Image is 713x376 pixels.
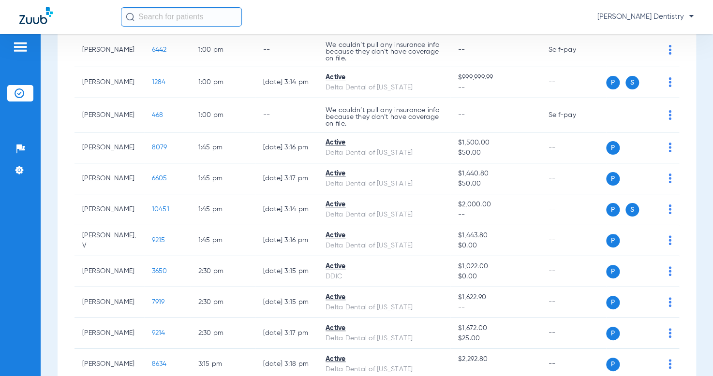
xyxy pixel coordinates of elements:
span: P [606,234,620,247]
span: S [625,203,639,217]
span: -- [458,46,465,53]
img: group-dot-blue.svg [668,110,671,120]
span: $2,292.80 [458,354,533,364]
span: P [606,358,620,371]
img: group-dot-blue.svg [668,266,671,276]
span: 468 [152,112,163,118]
td: [PERSON_NAME], V [74,225,144,256]
td: [PERSON_NAME] [74,67,144,98]
span: P [606,296,620,309]
div: Delta Dental of [US_STATE] [326,303,443,313]
span: $1,500.00 [458,138,533,148]
span: $1,672.00 [458,323,533,333]
td: -- [541,194,606,225]
td: 1:00 PM [191,67,255,98]
img: group-dot-blue.svg [668,77,671,87]
span: $1,022.00 [458,261,533,272]
span: 10451 [152,206,169,213]
p: We couldn’t pull any insurance info because they don’t have coverage on file. [326,42,443,62]
span: $0.00 [458,241,533,251]
span: P [606,172,620,186]
div: Active [326,231,443,241]
td: -- [541,287,606,318]
span: $50.00 [458,148,533,158]
td: [DATE] 3:15 PM [255,256,318,287]
td: -- [541,67,606,98]
span: $999,999.99 [458,72,533,83]
td: Self-pay [541,33,606,67]
img: hamburger-icon [13,41,28,53]
td: -- [541,132,606,163]
span: S [625,76,639,89]
span: P [606,76,620,89]
td: [DATE] 3:16 PM [255,225,318,256]
div: Delta Dental of [US_STATE] [326,83,443,93]
td: 1:45 PM [191,194,255,225]
img: group-dot-blue.svg [668,328,671,338]
img: group-dot-blue.svg [668,297,671,307]
img: group-dot-blue.svg [668,204,671,214]
div: Active [326,323,443,333]
td: [PERSON_NAME] [74,163,144,194]
td: -- [541,225,606,256]
span: $1,440.80 [458,169,533,179]
span: $2,000.00 [458,200,533,210]
td: 1:45 PM [191,163,255,194]
img: Zuub Logo [19,7,53,24]
div: Delta Dental of [US_STATE] [326,179,443,189]
img: group-dot-blue.svg [668,174,671,183]
td: [PERSON_NAME] [74,132,144,163]
span: 6442 [152,46,167,53]
td: 2:30 PM [191,256,255,287]
td: 1:00 PM [191,98,255,132]
td: 1:00 PM [191,33,255,67]
div: Delta Dental of [US_STATE] [326,364,443,375]
span: -- [458,83,533,93]
td: -- [541,318,606,349]
div: Delta Dental of [US_STATE] [326,148,443,158]
span: $25.00 [458,333,533,344]
td: [DATE] 3:14 PM [255,194,318,225]
td: Self-pay [541,98,606,132]
span: P [606,203,620,217]
td: -- [541,256,606,287]
img: Search Icon [126,13,134,21]
span: 8079 [152,144,167,151]
span: 3650 [152,268,167,275]
span: 9214 [152,330,165,336]
td: [PERSON_NAME] [74,318,144,349]
span: -- [458,303,533,313]
span: 6605 [152,175,167,182]
td: -- [255,98,318,132]
td: -- [541,163,606,194]
td: 2:30 PM [191,318,255,349]
div: Active [326,354,443,364]
span: P [606,327,620,340]
div: Delta Dental of [US_STATE] [326,333,443,344]
td: 1:45 PM [191,225,255,256]
td: 2:30 PM [191,287,255,318]
span: $1,622.90 [458,292,533,303]
span: -- [458,112,465,118]
td: -- [255,33,318,67]
div: Active [326,200,443,210]
p: We couldn’t pull any insurance info because they don’t have coverage on file. [326,107,443,127]
span: 7919 [152,299,165,305]
td: [DATE] 3:14 PM [255,67,318,98]
div: Active [326,261,443,272]
td: [PERSON_NAME] [74,194,144,225]
td: [PERSON_NAME] [74,98,144,132]
div: Active [326,138,443,148]
div: DDIC [326,272,443,282]
input: Search for patients [121,7,242,27]
span: P [606,141,620,155]
td: [PERSON_NAME] [74,287,144,318]
span: [PERSON_NAME] Dentistry [597,12,694,22]
span: -- [458,364,533,375]
span: -- [458,210,533,220]
div: Active [326,169,443,179]
td: [DATE] 3:15 PM [255,287,318,318]
img: group-dot-blue.svg [668,235,671,245]
div: Active [326,72,443,83]
td: [DATE] 3:17 PM [255,318,318,349]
